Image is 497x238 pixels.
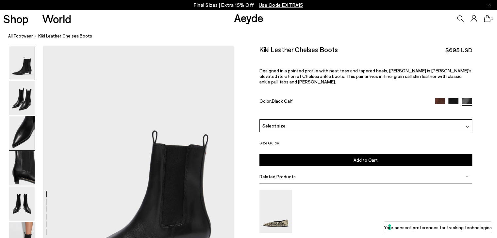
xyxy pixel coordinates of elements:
[38,33,92,39] span: Kiki Leather Chelsea Boots
[9,186,35,221] img: Kiki Leather Chelsea Boots - Image 5
[259,190,292,233] img: Moa Pointed-Toe Flats
[384,222,492,233] button: Your consent preferences for tracking technologies
[8,33,33,39] a: All Footwear
[384,224,492,231] label: Your consent preferences for tracking technologies
[259,139,279,147] button: Size Guide
[484,15,490,22] a: 1
[9,151,35,186] img: Kiki Leather Chelsea Boots - Image 4
[259,154,472,166] button: Add to Cart
[234,11,263,24] a: Aeyde
[8,27,497,45] nav: breadcrumb
[9,46,35,80] img: Kiki Leather Chelsea Boots - Image 1
[466,125,469,128] img: svg%3E
[259,45,338,53] h2: Kiki Leather Chelsea Boots
[259,174,296,179] span: Related Products
[9,81,35,115] img: Kiki Leather Chelsea Boots - Image 2
[445,46,472,54] span: $695 USD
[259,98,428,106] div: Color:
[354,157,378,163] span: Add to Cart
[490,17,494,21] span: 1
[9,116,35,150] img: Kiki Leather Chelsea Boots - Image 3
[42,13,71,24] a: World
[259,2,303,8] span: Navigate to /collections/ss25-final-sizes
[3,13,28,24] a: Shop
[272,98,293,104] span: Black Calf
[194,1,303,9] p: Final Sizes | Extra 15% Off
[262,122,286,129] span: Select size
[465,175,469,178] img: svg%3E
[259,68,472,84] span: Designed in a pointed profile with neat toes and tapered heels, [PERSON_NAME] is [PERSON_NAME]'s ...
